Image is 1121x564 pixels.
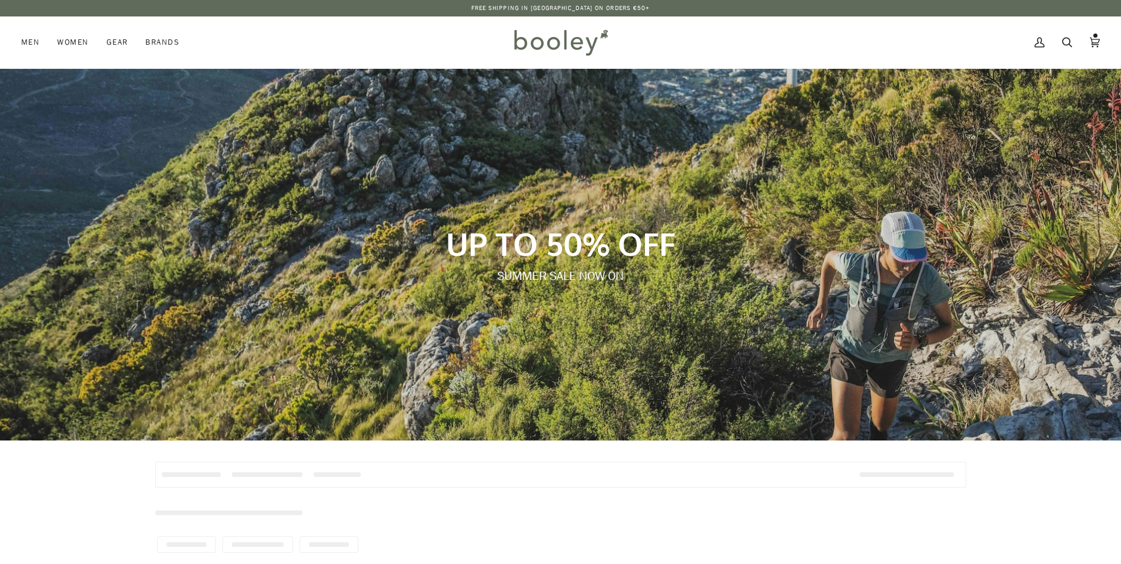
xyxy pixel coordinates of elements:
[222,224,899,263] p: UP TO 50% OFF
[21,36,39,48] span: Men
[509,25,612,59] img: Booley
[48,16,97,68] a: Women
[222,268,899,285] p: SUMMER SALE NOW ON
[137,16,188,68] a: Brands
[471,4,650,13] p: Free Shipping in [GEOGRAPHIC_DATA] on Orders €50+
[107,36,128,48] span: Gear
[98,16,137,68] a: Gear
[57,36,88,48] span: Women
[145,36,179,48] span: Brands
[21,16,48,68] a: Men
